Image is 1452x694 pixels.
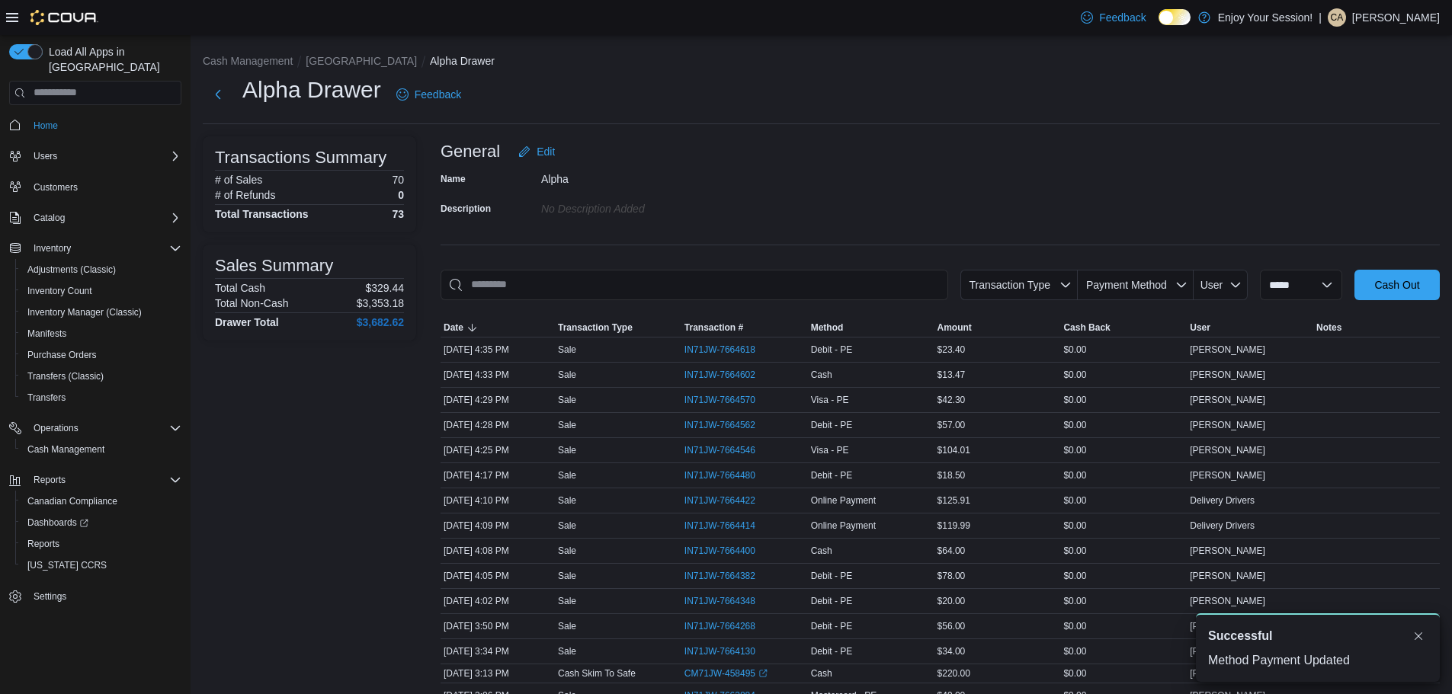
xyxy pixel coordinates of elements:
a: Canadian Compliance [21,492,123,510]
span: Reports [21,535,181,553]
span: Customers [27,177,181,197]
p: Sale [558,444,576,456]
span: Reports [34,474,66,486]
span: Dashboards [27,517,88,529]
span: Users [34,150,57,162]
div: [DATE] 4:17 PM [441,466,555,485]
h4: $3,682.62 [357,316,404,328]
label: Name [441,173,466,185]
button: IN71JW-7664348 [684,592,771,610]
a: Dashboards [21,513,95,532]
span: IN71JW-7664348 [684,595,755,607]
button: Customers [3,176,188,198]
span: [PERSON_NAME] [1190,595,1265,607]
a: Manifests [21,325,72,343]
button: [GEOGRAPHIC_DATA] [306,55,417,67]
h6: # of Refunds [215,189,275,201]
h6: Total Non-Cash [215,297,289,309]
span: Delivery Drivers [1190,494,1255,507]
div: $0.00 [1060,592,1187,610]
button: IN71JW-7664130 [684,642,771,660]
p: Sale [558,545,576,557]
span: $13.47 [938,369,966,381]
p: Sale [558,570,576,582]
div: [DATE] 4:25 PM [441,441,555,459]
span: $119.99 [938,520,970,532]
span: $104.01 [938,444,970,456]
span: Cash Management [21,440,181,459]
p: $3,353.18 [357,297,404,309]
span: Reports [27,471,181,489]
button: Transaction Type [960,270,1078,300]
span: [PERSON_NAME] [1190,419,1265,431]
span: Cash Back [1063,321,1110,334]
a: Feedback [1075,2,1152,33]
a: Cash Management [21,440,111,459]
span: IN71JW-7664422 [684,494,755,507]
button: IN71JW-7664480 [684,466,771,485]
span: Customers [34,181,78,193]
h4: 73 [392,208,404,220]
p: Cash Skim To Safe [558,667,636,680]
span: [PERSON_NAME] [1190,469,1265,481]
a: Dashboards [15,512,188,533]
button: Purchase Orders [15,344,188,366]
button: Adjustments (Classic) [15,259,188,280]
button: Manifests [15,323,188,344]
span: Dashboards [21,513,181,532]
button: IN71JW-7664382 [684,567,771,585]
span: Feedback [415,87,461,102]
span: IN71JW-7664570 [684,394,755,406]
span: Notes [1316,321,1341,334]
span: Home [27,116,181,135]
span: Transaction # [684,321,743,334]
h3: Sales Summary [215,257,333,275]
p: Sale [558,344,576,356]
span: $56.00 [938,620,966,632]
span: Home [34,120,58,132]
button: Transaction Type [555,318,681,337]
span: $23.40 [938,344,966,356]
span: IN71JW-7664400 [684,545,755,557]
p: [PERSON_NAME] [1352,8,1440,27]
div: Carrie Anderson [1328,8,1346,27]
p: Sale [558,394,576,406]
a: Feedback [390,79,467,110]
button: User [1187,318,1313,337]
span: Method [811,321,844,334]
span: Inventory [27,239,181,257]
div: $0.00 [1060,664,1187,683]
button: Catalog [3,207,188,229]
div: $0.00 [1060,466,1187,485]
button: Method [808,318,934,337]
span: Settings [34,590,66,603]
label: Description [441,203,491,215]
button: Dismiss toast [1409,627,1428,645]
button: Edit [512,136,561,167]
span: Manifests [27,328,66,340]
span: IN71JW-7664602 [684,369,755,381]
span: IN71JW-7664130 [684,645,755,657]
span: Adjustments (Classic) [21,261,181,279]
div: [DATE] 4:28 PM [441,416,555,434]
span: [US_STATE] CCRS [27,559,107,571]
span: CA [1331,8,1344,27]
p: Enjoy Your Session! [1218,8,1313,27]
nav: Complex example [9,108,181,648]
a: Transfers (Classic) [21,367,110,385]
button: Reports [3,469,188,491]
p: 0 [398,189,404,201]
button: Date [441,318,555,337]
button: [US_STATE] CCRS [15,555,188,576]
p: $329.44 [365,282,404,294]
span: Visa - PE [811,394,849,406]
button: Inventory Manager (Classic) [15,302,188,323]
div: $0.00 [1060,366,1187,384]
button: Inventory Count [15,280,188,302]
button: IN71JW-7664562 [684,416,771,434]
div: [DATE] 4:09 PM [441,517,555,535]
span: Debit - PE [811,645,853,657]
button: IN71JW-7664414 [684,517,771,535]
span: Load All Apps in [GEOGRAPHIC_DATA] [43,44,181,75]
span: Cash [811,667,832,680]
